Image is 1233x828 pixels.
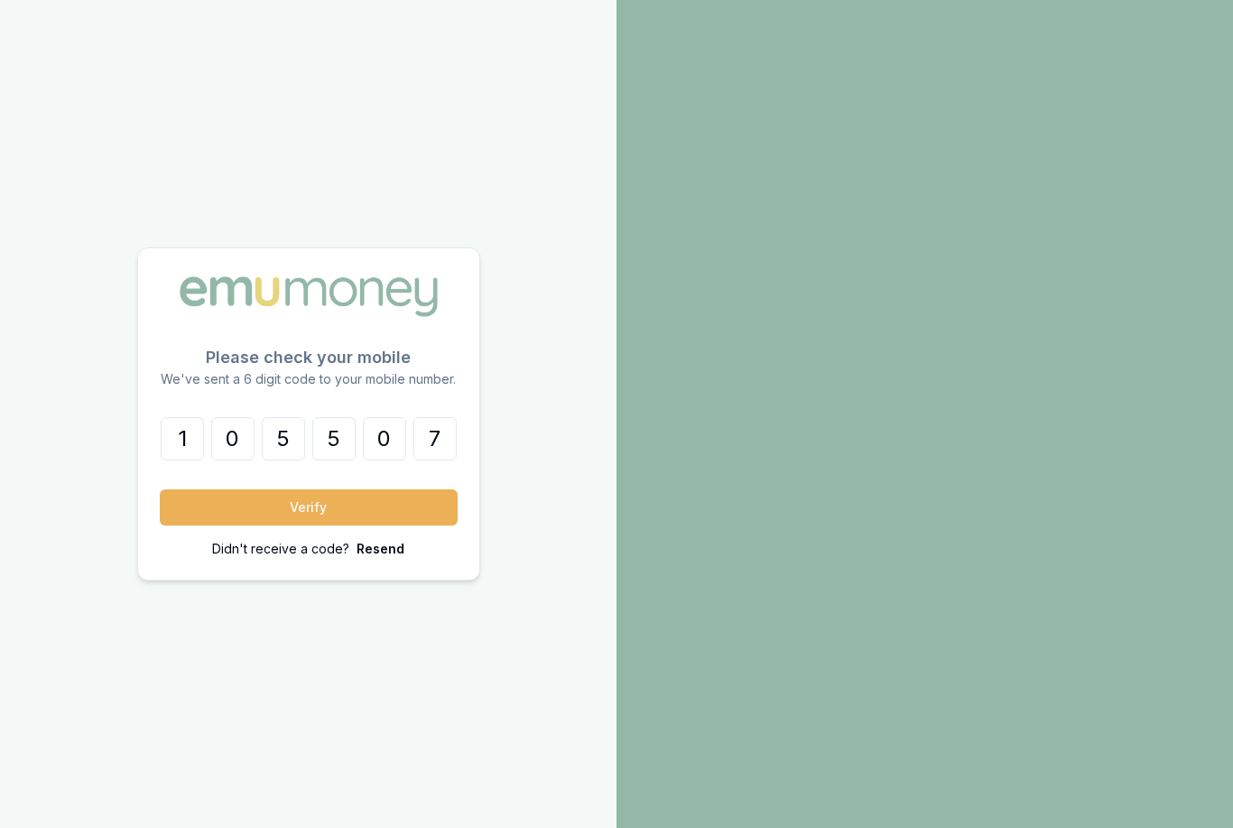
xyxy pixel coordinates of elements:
img: Emu Money [173,270,444,322]
p: We've sent a 6 digit code to your mobile number. [160,370,458,388]
p: Didn't receive a code? [212,540,349,558]
button: Verify [160,489,458,526]
p: Please check your mobile [160,345,458,370]
p: Resend [357,540,404,558]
